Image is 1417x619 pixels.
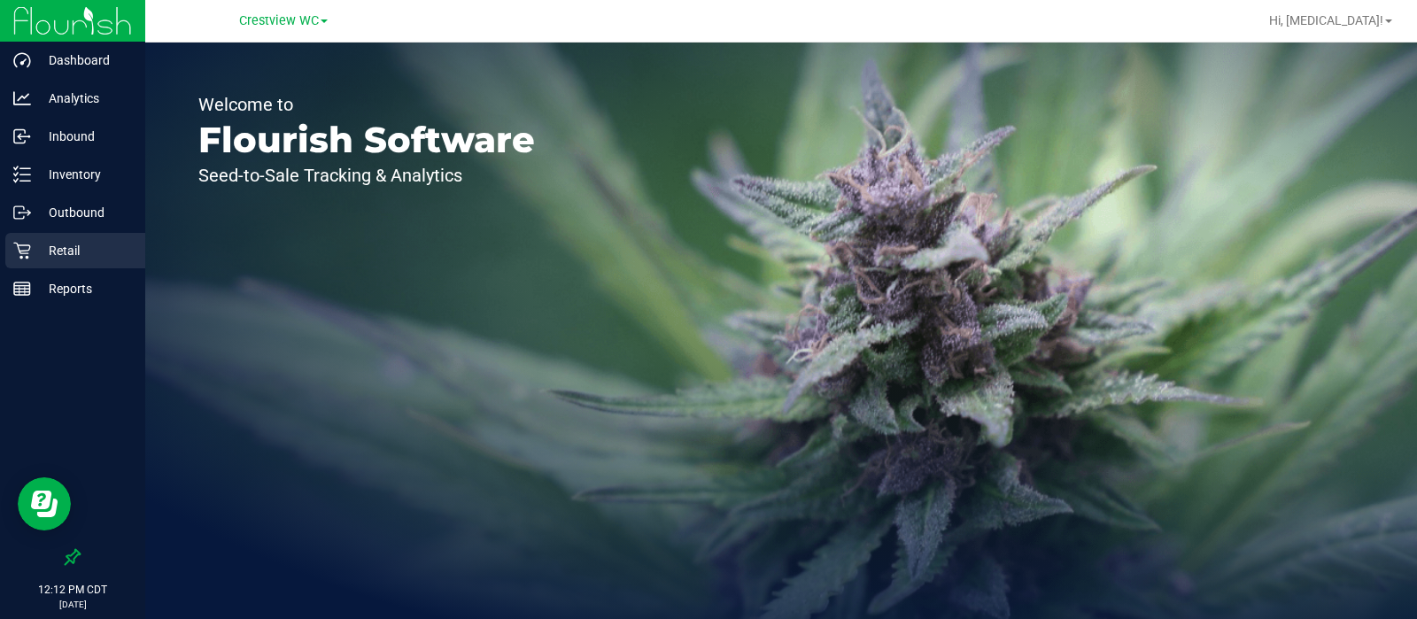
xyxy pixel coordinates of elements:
span: Hi, [MEDICAL_DATA]! [1269,13,1383,27]
p: [DATE] [8,598,137,611]
p: Inbound [31,126,137,147]
inline-svg: Inventory [13,166,31,183]
p: Reports [31,278,137,299]
p: 12:12 PM CDT [8,582,137,598]
p: Outbound [31,202,137,223]
p: Inventory [31,164,137,185]
p: Flourish Software [198,122,535,158]
iframe: Resource center [18,477,71,530]
inline-svg: Retail [13,242,31,259]
label: Pin the sidebar to full width on large screens [64,548,81,566]
inline-svg: Reports [13,280,31,298]
p: Dashboard [31,50,137,71]
p: Retail [31,240,137,261]
p: Analytics [31,88,137,109]
p: Welcome to [198,96,535,113]
inline-svg: Outbound [13,204,31,221]
span: Crestview WC [239,13,319,28]
inline-svg: Analytics [13,89,31,107]
inline-svg: Inbound [13,128,31,145]
p: Seed-to-Sale Tracking & Analytics [198,166,535,184]
inline-svg: Dashboard [13,51,31,69]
